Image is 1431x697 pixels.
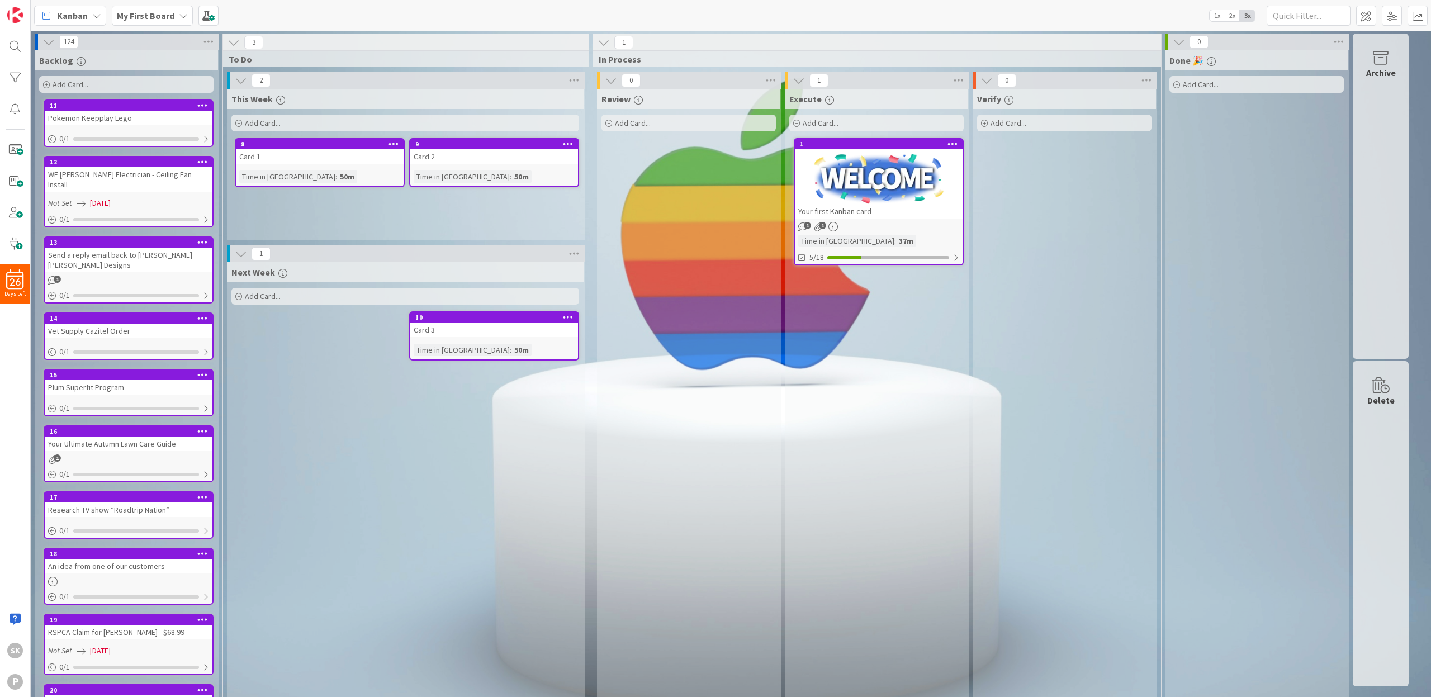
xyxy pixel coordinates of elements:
div: Card 3 [410,323,578,337]
span: : [894,235,896,247]
div: Archive [1366,66,1396,79]
span: 0 [1190,35,1209,49]
div: Delete [1367,393,1395,407]
span: 2 [252,74,271,87]
div: Your Ultimate Autumn Lawn Care Guide [45,437,212,451]
div: 16Your Ultimate Autumn Lawn Care Guide [45,426,212,451]
div: 8 [241,140,404,148]
div: 20 [50,686,212,694]
span: 26 [10,278,21,286]
div: 16 [50,428,212,435]
div: 50m [511,344,532,356]
div: An idea from one of our customers [45,559,212,573]
div: 9 [415,140,578,148]
div: 14 [50,315,212,323]
span: 3x [1240,10,1255,21]
div: Time in [GEOGRAPHIC_DATA] [414,170,510,183]
div: 15 [50,371,212,379]
div: 0/1 [45,401,212,415]
span: : [335,170,337,183]
span: Review [601,93,631,105]
div: 37m [896,235,916,247]
div: 18 [45,549,212,559]
span: To Do [229,54,575,65]
div: 19 [50,616,212,624]
span: 0 / 1 [59,402,70,414]
div: WF [PERSON_NAME] Electrician - Ceiling Fan Install [45,167,212,192]
a: 15Plum Superfit Program0/1 [44,369,214,416]
b: My First Board [117,10,174,21]
span: 124 [59,35,78,49]
div: 13 [45,238,212,248]
span: 0 / 1 [59,214,70,225]
span: : [510,170,511,183]
span: Add Card... [245,118,281,128]
span: Backlog [39,55,73,66]
span: Add Card... [53,79,88,89]
div: Card 2 [410,149,578,164]
span: Done 🎉 [1169,55,1203,66]
div: Time in [GEOGRAPHIC_DATA] [239,170,335,183]
div: 12WF [PERSON_NAME] Electrician - Ceiling Fan Install [45,157,212,192]
span: 2x [1225,10,1240,21]
div: 1 [795,139,963,149]
div: 8 [236,139,404,149]
span: Kanban [57,9,88,22]
div: 1 [800,140,963,148]
div: 13Send a reply email back to [PERSON_NAME] [PERSON_NAME] Designs [45,238,212,272]
div: 18An idea from one of our customers [45,549,212,573]
div: 1Your first Kanban card [795,139,963,219]
div: 0/1 [45,345,212,359]
span: 1 [819,222,826,229]
a: 18An idea from one of our customers0/1 [44,548,214,605]
div: 11Pokemon Keepplay Lego [45,101,212,125]
a: 11Pokemon Keepplay Lego0/1 [44,99,214,147]
div: 50m [511,170,532,183]
div: Plum Superfit Program [45,380,212,395]
div: 0/1 [45,212,212,226]
span: 0 [622,74,641,87]
span: 1x [1210,10,1225,21]
div: 0/1 [45,132,212,146]
div: 18 [50,550,212,558]
span: 0 / 1 [59,133,70,145]
span: Add Card... [1183,79,1219,89]
div: 13 [50,239,212,246]
div: 19RSPCA Claim for [PERSON_NAME] - $68.99 [45,615,212,639]
span: Next Week [231,267,275,278]
a: 9Card 2Time in [GEOGRAPHIC_DATA]:50m [409,138,579,187]
div: RSPCA Claim for [PERSON_NAME] - $68.99 [45,625,212,639]
span: 0 / 1 [59,346,70,358]
div: 0/1 [45,660,212,674]
span: 0 / 1 [59,661,70,673]
div: 15 [45,370,212,380]
div: Time in [GEOGRAPHIC_DATA] [798,235,894,247]
div: Time in [GEOGRAPHIC_DATA] [414,344,510,356]
span: 0 [997,74,1016,87]
a: 8Card 1Time in [GEOGRAPHIC_DATA]:50m [235,138,405,187]
div: 50m [337,170,357,183]
a: 10Card 3Time in [GEOGRAPHIC_DATA]:50m [409,311,579,361]
div: 14 [45,314,212,324]
div: 10 [410,312,578,323]
span: 1 [252,247,271,260]
span: [DATE] [90,645,111,657]
span: Execute [789,93,822,105]
span: Verify [977,93,1001,105]
div: 15Plum Superfit Program [45,370,212,395]
div: SK [7,643,23,658]
span: Add Card... [991,118,1026,128]
div: 19 [45,615,212,625]
div: Your first Kanban card [795,204,963,219]
img: Visit kanbanzone.com [7,7,23,23]
div: 9 [410,139,578,149]
div: 11 [50,102,212,110]
div: 17 [45,492,212,502]
span: 5/18 [809,252,824,263]
span: 3 [244,36,263,49]
div: Vet Supply Cazitel Order [45,324,212,338]
span: This Week [231,93,273,105]
a: 12WF [PERSON_NAME] Electrician - Ceiling Fan InstallNot Set[DATE]0/1 [44,156,214,227]
span: 1 [614,36,633,49]
a: 16Your Ultimate Autumn Lawn Care Guide0/1 [44,425,214,482]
